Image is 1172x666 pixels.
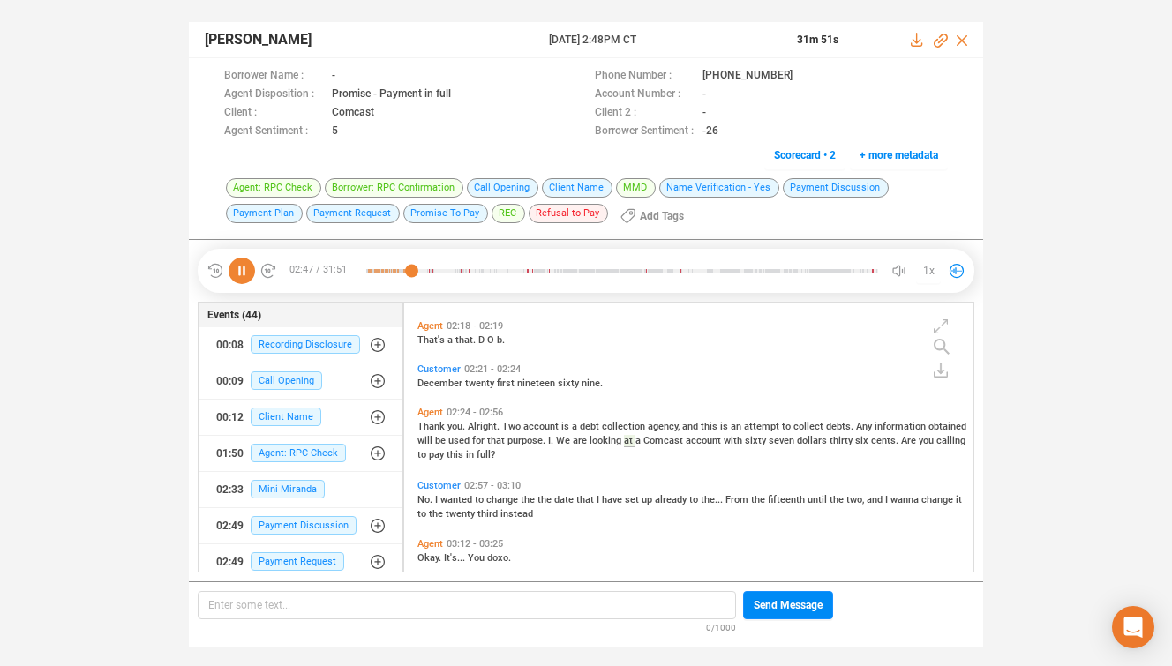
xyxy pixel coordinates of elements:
[224,123,323,141] span: Agent Sentiment :
[648,421,682,432] span: agency,
[251,408,321,426] span: Client Name
[216,367,244,395] div: 00:09
[745,435,769,446] span: sixty
[216,475,244,504] div: 02:33
[443,407,507,418] span: 02:24 - 02:56
[461,363,524,375] span: 02:21 - 02:24
[467,178,538,198] span: Call Opening
[602,421,648,432] span: collection
[701,421,720,432] span: this
[549,32,776,48] span: [DATE] 2:48PM CT
[556,435,573,446] span: We
[860,141,938,169] span: + more metadata
[595,86,694,104] span: Account Number :
[207,307,261,323] span: Events (44)
[472,435,487,446] span: for
[487,435,507,446] span: that
[216,439,244,468] div: 01:50
[507,435,548,446] span: purpose.
[743,591,833,619] button: Send Message
[936,435,965,446] span: calling
[808,494,830,505] span: until
[768,494,808,505] span: fifteenth
[782,421,793,432] span: to
[465,378,497,389] span: twenty
[199,436,402,471] button: 01:50Agent: RPC Check
[558,378,582,389] span: sixty
[830,494,846,505] span: the
[702,104,706,123] span: -
[702,123,718,141] span: -26
[446,508,477,520] span: twenty
[640,202,684,230] span: Add Tags
[502,421,523,432] span: Two
[764,141,845,169] button: Scorecard • 2
[487,334,497,346] span: O
[731,421,744,432] span: an
[659,178,779,198] span: Name Verification - Yes
[468,421,502,432] span: Alright.
[797,34,838,46] span: 31m 51s
[576,494,597,505] span: that
[689,494,701,505] span: to
[306,204,400,223] span: Payment Request
[417,363,461,375] span: Customer
[199,400,402,435] button: 00:12Client Name
[754,591,823,619] span: Send Message
[417,378,465,389] span: December
[216,331,244,359] div: 00:08
[871,435,901,446] span: cents.
[582,378,603,389] span: nine.
[417,494,435,505] span: No.
[554,494,576,505] span: date
[226,178,321,198] span: Agent: RPC Check
[774,141,836,169] span: Scorecard • 2
[602,494,625,505] span: have
[413,307,973,571] div: grid
[332,104,374,123] span: Comcast
[224,67,323,86] span: Borrower Name :
[251,552,344,571] span: Payment Request
[444,552,468,564] span: It's...
[595,67,694,86] span: Phone Number :
[701,494,725,505] span: the...
[751,494,768,505] span: the
[529,204,608,223] span: Refusal to Pay
[199,327,402,363] button: 00:08Recording Disclosure
[216,548,244,576] div: 02:49
[850,141,948,169] button: + more metadata
[956,494,962,505] span: it
[251,371,322,390] span: Call Opening
[702,67,793,86] span: [PHONE_NUMBER]
[468,552,487,564] span: You
[487,552,511,564] span: doxo.
[655,494,689,505] span: already
[224,86,323,104] span: Agent Disposition :
[417,334,447,346] span: That's
[595,104,694,123] span: Client 2 :
[923,257,935,285] span: 1x
[224,104,323,123] span: Client :
[417,552,444,564] span: Okay.
[477,449,495,460] span: full?
[921,494,956,505] span: change
[616,178,656,198] span: MMD
[199,508,402,543] button: 02:49Payment Discussion
[332,67,335,86] span: -
[797,435,830,446] span: dollars
[572,421,580,432] span: a
[251,335,360,354] span: Recording Disclosure
[919,435,936,446] span: you
[429,508,446,520] span: the
[199,472,402,507] button: 02:33Mini Miranda
[642,494,655,505] span: up
[466,449,477,460] span: in
[429,449,447,460] span: pay
[916,258,941,283] button: 1x
[523,421,561,432] span: account
[856,421,875,432] span: Any
[477,508,500,520] span: third
[635,435,643,446] span: a
[580,421,602,432] span: debt
[867,494,885,505] span: and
